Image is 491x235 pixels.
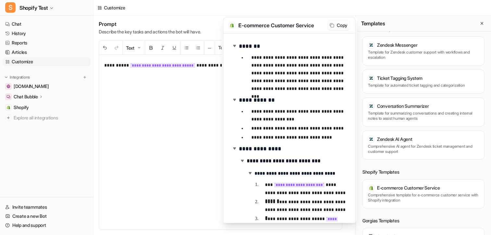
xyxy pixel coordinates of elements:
[14,104,29,111] span: Shopify
[368,144,479,154] p: Comprehensive AI agent for Zendesk ticket management and customer support
[5,115,12,121] img: explore all integrations
[14,93,38,100] p: Chat Bubble
[6,95,10,99] img: Chat Bubble
[362,130,485,160] button: template iconZendesk AI AgentComprehensive AI agent for Zendesk ticket management and customer su...
[369,104,373,108] img: template icon
[3,57,91,66] a: Customize
[328,20,350,30] button: Copy
[3,82,91,91] a: wovenwood.co.uk[DOMAIN_NAME]
[362,36,485,66] button: template iconZendesk MessengerTemplate for Zendesk customer support with workflows and escalation
[82,75,87,80] img: menu_add.svg
[369,43,373,47] img: template icon
[239,157,245,164] img: expand-arrow.svg
[368,50,479,60] p: Template for Zendesk customer support with workflows and escalation
[5,2,16,13] span: S
[238,21,324,29] h3: E-commerce Customer Service
[3,19,91,29] a: Chat
[231,43,238,49] img: expand-arrow.svg
[3,48,91,57] a: Articles
[4,75,8,80] img: expand menu
[231,145,238,152] img: expand-arrow.svg
[361,20,385,27] h2: Templates
[14,83,49,90] span: [DOMAIN_NAME]
[362,179,485,208] button: template iconE-commerce Customer ServiceComprehensive template for e-commerce customer service wi...
[368,111,479,121] p: Template for summarizing conversations and creating internal notes to assist human agents
[104,4,125,11] div: Customize
[230,23,234,28] img: template icon
[377,103,429,109] h3: Conversation Summarizer
[369,186,373,190] img: template icon
[369,137,373,142] img: template icon
[377,136,412,142] h3: Zendesk AI Agent
[362,69,485,93] button: template iconTicket Tagging SystemTemplate for automated ticket tagging and categorization
[368,83,479,88] p: Template for automated ticket tagging and categorization
[247,170,253,176] img: expand-arrow.svg
[10,75,30,80] p: Integrations
[19,3,48,12] span: Shopify Test
[3,212,91,221] a: Create a new Bot
[377,75,422,81] h3: Ticket Tagging System
[362,169,485,175] h3: Shopify Templates
[231,96,238,103] img: expand-arrow.svg
[478,19,486,27] button: Close flyout
[3,221,91,230] a: Help and support
[6,84,10,88] img: wovenwood.co.uk
[3,203,91,212] a: Invite teammates
[362,97,485,127] button: template iconConversation SummarizerTemplate for summarizing conversations and creating internal ...
[377,42,417,48] h3: Zendesk Messenger
[368,192,479,203] p: Comprehensive template for e-commerce customer service with Shopify integration
[3,74,32,80] button: Integrations
[377,185,440,191] h3: E-commerce Customer Service
[6,105,10,109] img: Shopify
[3,38,91,47] a: Reports
[3,103,91,112] a: ShopifyShopify
[14,113,88,123] span: Explore all integrations
[362,217,485,224] h3: Gorgias Templates
[3,29,91,38] a: History
[3,113,91,122] a: Explore all integrations
[369,76,373,80] img: template icon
